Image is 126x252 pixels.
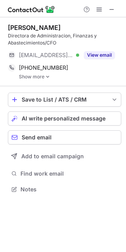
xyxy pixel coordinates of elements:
button: Reveal Button [84,51,115,59]
button: Add to email campaign [8,149,121,163]
span: [EMAIL_ADDRESS][DOMAIN_NAME] [19,52,73,59]
div: Save to List / ATS / CRM [22,96,107,103]
span: Find work email [20,170,118,177]
a: Show more [19,74,121,80]
div: Directora de Administracion, Finanzas y Abastecimientos/CFO [8,32,121,46]
span: AI write personalized message [22,115,106,122]
div: [PERSON_NAME] [8,24,61,31]
span: [PHONE_NUMBER] [19,64,68,71]
span: Add to email campaign [21,153,84,159]
button: AI write personalized message [8,111,121,126]
button: Send email [8,130,121,145]
span: Notes [20,186,118,193]
img: ContactOut v5.3.10 [8,5,55,14]
button: Notes [8,184,121,195]
button: save-profile-one-click [8,93,121,107]
span: Send email [22,134,52,141]
img: - [45,74,50,80]
button: Find work email [8,168,121,179]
